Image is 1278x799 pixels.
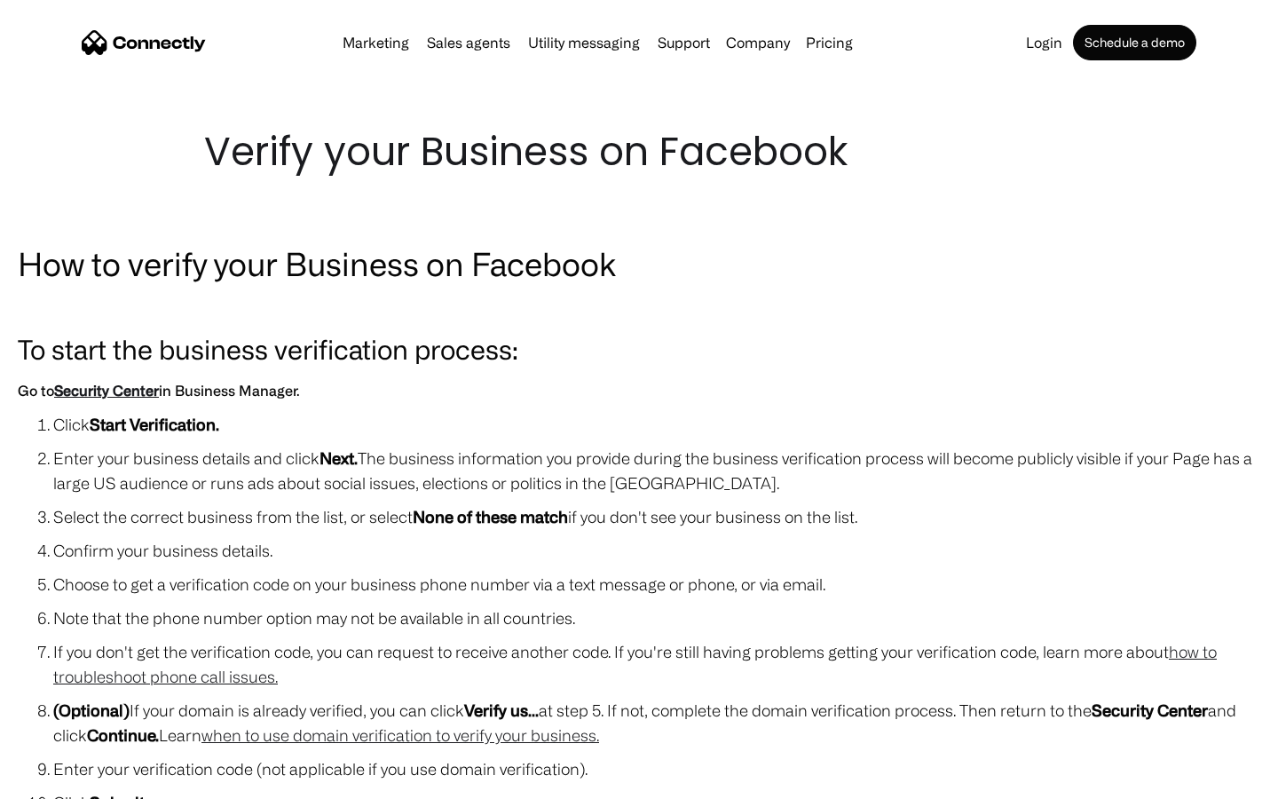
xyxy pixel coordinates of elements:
li: If you don't get the verification code, you can request to receive another code. If you're still ... [53,639,1260,689]
strong: None of these match [413,508,568,526]
a: Login [1019,36,1069,50]
a: Support [651,36,717,50]
a: when to use domain verification to verify your business. [201,726,599,744]
div: Company [721,30,795,55]
p: ‍ [18,295,1260,320]
li: Confirm your business details. [53,538,1260,563]
div: Company [726,30,790,55]
a: Pricing [799,36,860,50]
strong: (Optional) [53,701,130,719]
a: home [82,29,206,56]
strong: Security Center [1092,701,1208,719]
a: Schedule a demo [1073,25,1196,60]
li: Select the correct business from the list, or select if you don't see your business on the list. [53,504,1260,529]
h1: Verify your Business on Facebook [204,124,1074,179]
a: Sales agents [420,36,517,50]
h6: Go to in Business Manager. [18,378,1260,403]
li: Choose to get a verification code on your business phone number via a text message or phone, or v... [53,572,1260,597]
li: Click [53,412,1260,437]
aside: Language selected: English [18,768,106,793]
h2: How to verify your Business on Facebook [18,241,1260,286]
strong: Start Verification. [90,415,219,433]
a: Marketing [335,36,416,50]
strong: Verify us... [464,701,539,719]
strong: Next. [319,449,358,467]
ul: Language list [35,768,106,793]
li: Enter your verification code (not applicable if you use domain verification). [53,756,1260,781]
li: Enter your business details and click The business information you provide during the business ve... [53,446,1260,495]
li: If your domain is already verified, you can click at step 5. If not, complete the domain verifica... [53,698,1260,748]
a: Utility messaging [521,36,647,50]
strong: Continue. [87,726,159,744]
h3: To start the business verification process: [18,328,1260,369]
li: Note that the phone number option may not be available in all countries. [53,605,1260,630]
a: Security Center [54,383,159,399]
